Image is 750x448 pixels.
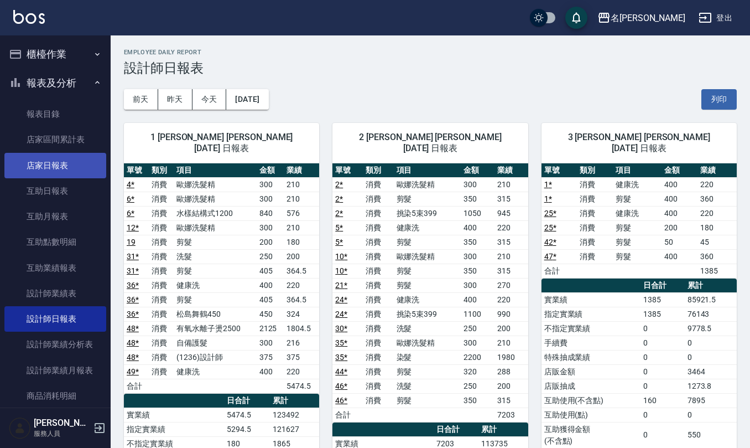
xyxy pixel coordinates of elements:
td: 洗髮 [174,249,256,264]
td: 健康洗 [613,206,662,220]
td: 0 [685,336,737,350]
td: 消費 [363,264,393,278]
td: 300 [461,249,494,264]
td: 有氧水離子燙2500 [174,321,256,336]
td: 挑染5束399 [394,307,461,321]
td: 消費 [577,249,613,264]
td: 1385 [697,264,737,278]
a: 19 [127,238,136,246]
button: 前天 [124,89,158,110]
td: 實業績 [124,408,224,422]
td: 消費 [149,192,174,206]
td: 歐娜洗髮精 [174,220,256,235]
td: 消費 [577,192,613,206]
td: 250 [461,321,494,336]
td: 250 [257,249,284,264]
th: 單號 [124,163,149,178]
a: 設計師業績表 [4,281,106,306]
th: 累計 [270,394,319,408]
td: 121627 [270,422,319,436]
td: 消費 [577,235,613,249]
td: 消費 [149,307,174,321]
td: 消費 [363,336,393,350]
td: 76143 [685,307,737,321]
button: [DATE] [226,89,268,110]
td: 消費 [149,264,174,278]
td: 250 [461,379,494,393]
td: 剪髮 [174,235,256,249]
td: 消費 [363,321,393,336]
td: 消費 [149,292,174,307]
table: a dense table [332,163,528,423]
td: 0 [640,364,684,379]
td: 合計 [124,379,149,393]
td: 220 [697,206,737,220]
a: 設計師業績分析表 [4,332,106,357]
td: 300 [257,177,284,192]
td: 健康洗 [174,364,256,379]
td: 315 [494,235,528,249]
td: 剪髮 [174,292,256,307]
td: 洗髮 [394,379,461,393]
td: 9778.5 [685,321,737,336]
td: 364.5 [284,264,319,278]
td: 不指定實業績 [541,321,641,336]
td: 互助使用(不含點) [541,393,641,408]
td: 消費 [577,177,613,192]
td: 220 [494,292,528,307]
td: 1273.8 [685,379,737,393]
th: 類別 [363,163,393,178]
p: 服務人員 [34,429,90,439]
th: 日合計 [640,279,684,293]
td: 消費 [149,278,174,292]
td: 400 [662,249,697,264]
td: 消費 [363,220,393,235]
td: 270 [494,278,528,292]
td: 1980 [494,350,528,364]
td: 洗髮 [394,321,461,336]
td: 0 [685,408,737,422]
td: 315 [494,264,528,278]
td: 400 [662,192,697,206]
td: 210 [284,220,319,235]
th: 金額 [662,163,697,178]
a: 設計師日報表 [4,306,106,332]
td: 消費 [363,192,393,206]
td: 375 [257,350,284,364]
th: 項目 [394,163,461,178]
table: a dense table [541,163,737,279]
td: 300 [257,220,284,235]
td: 松島舞鶴450 [174,307,256,321]
td: 健康洗 [394,292,461,307]
td: 7203 [494,408,528,422]
td: 576 [284,206,319,220]
td: 0 [640,379,684,393]
td: 288 [494,364,528,379]
td: 200 [494,321,528,336]
a: 商品消耗明細 [4,383,106,409]
td: 剪髮 [613,235,662,249]
img: Person [9,417,31,439]
td: 550 [685,422,737,448]
td: 200 [662,220,697,235]
td: 220 [494,220,528,235]
button: 櫃檯作業 [4,40,106,69]
td: 互助獲得金額 (不含點) [541,422,641,448]
td: 實業績 [541,292,641,307]
td: 200 [494,379,528,393]
td: 消費 [149,350,174,364]
td: 210 [494,177,528,192]
td: 315 [494,192,528,206]
h2: Employee Daily Report [124,49,737,56]
button: 登出 [694,8,737,28]
th: 日合計 [434,423,478,437]
td: 歐娜洗髮精 [394,249,461,264]
td: 400 [461,292,494,307]
td: 1804.5 [284,321,319,336]
th: 日合計 [224,394,270,408]
td: 0 [640,350,684,364]
td: 360 [697,192,737,206]
th: 類別 [577,163,613,178]
td: 歐娜洗髮精 [174,177,256,192]
td: 0 [640,336,684,350]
